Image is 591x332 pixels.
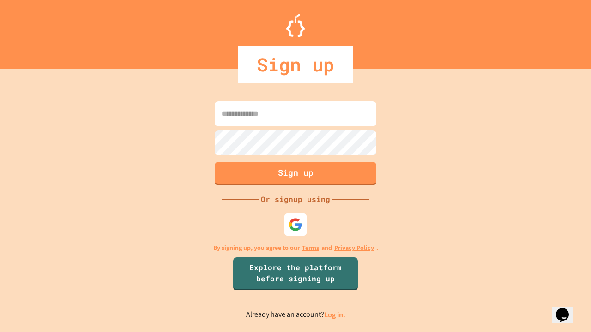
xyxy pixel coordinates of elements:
[324,310,345,320] a: Log in.
[215,162,376,185] button: Sign up
[233,257,358,290] a: Explore the platform before signing up
[246,309,345,320] p: Already have an account?
[302,243,319,253] a: Terms
[213,243,378,253] p: By signing up, you agree to our and .
[259,194,332,205] div: Or signup using
[552,295,582,323] iframe: chat widget
[289,218,302,231] img: google-icon.svg
[238,46,353,83] div: Sign up
[334,243,374,253] a: Privacy Policy
[286,14,305,37] img: Logo.svg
